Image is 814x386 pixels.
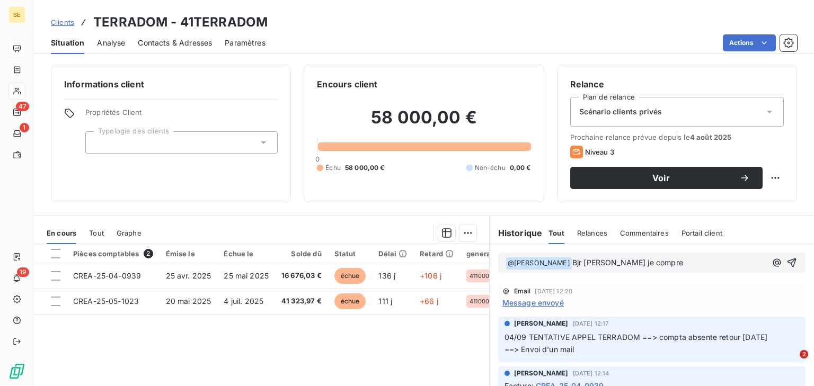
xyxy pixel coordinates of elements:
span: Voir [583,174,739,182]
span: Scénario clients privés [579,106,662,117]
span: Graphe [117,229,141,237]
span: 41 323,97 € [281,296,322,307]
span: Situation [51,38,84,48]
img: Logo LeanPay [8,363,25,380]
span: échue [334,268,366,284]
span: [PERSON_NAME] [514,369,569,378]
span: +66 j [420,297,438,306]
button: Voir [570,167,763,189]
span: 136 j [378,271,395,280]
div: Statut [334,249,366,258]
div: Émise le [166,249,211,258]
span: 4 août 2025 [690,133,732,141]
span: CREA-25-04-0939 [73,271,141,280]
span: 16 676,03 € [281,271,322,281]
span: Échu [325,163,341,173]
h6: Encours client [317,78,377,91]
div: Pièces comptables [73,249,153,258]
span: [PERSON_NAME] [514,319,569,328]
div: SE [8,6,25,23]
iframe: Intercom live chat [778,350,803,375]
span: Niveau 3 [585,148,614,156]
span: Tout [548,229,564,237]
span: Clients [51,18,74,26]
span: 47 [16,102,29,111]
span: 20 mai 2025 [166,297,211,306]
span: 2 [800,350,808,358]
span: Propriétés Client [85,108,278,123]
span: 1 [20,123,29,132]
h6: Historique [490,227,543,239]
span: 41100003 [470,273,497,279]
span: 2 [144,249,153,258]
h6: Relance [570,78,784,91]
span: Email [514,288,531,294]
span: Relances [577,229,607,237]
span: +106 j [420,271,441,280]
span: 04/09 TENTATIVE APPEL TERRADOM ==> compta absente retour [DATE] ==> Envoi d'un mail [505,333,767,354]
div: Délai [378,249,407,258]
button: Actions [723,34,776,51]
span: Non-échu [475,163,506,173]
span: 25 avr. 2025 [166,271,211,280]
span: échue [334,293,366,309]
span: Bjr [PERSON_NAME] je compre [572,258,683,267]
span: [DATE] 12:17 [573,320,609,327]
span: Tout [89,229,104,237]
span: 0 [315,155,320,163]
span: Message envoyé [502,297,564,308]
span: 58 000,00 € [345,163,385,173]
span: [DATE] 12:20 [535,288,572,294]
span: 0,00 € [510,163,531,173]
h3: TERRADOM - 41TERRADOM [93,13,268,32]
span: 4 juil. 2025 [224,297,263,306]
span: [DATE] 12:14 [573,370,609,376]
span: Analyse [97,38,125,48]
a: Clients [51,17,74,28]
div: Retard [420,249,454,258]
div: Solde dû [281,249,322,258]
span: 19 [17,267,29,277]
span: 41100003 [470,298,497,304]
span: Prochaine relance prévue depuis le [570,133,784,141]
input: Ajouter une valeur [94,138,103,147]
h2: 58 000,00 € [317,107,530,139]
span: En cours [47,229,76,237]
span: @ [PERSON_NAME] [506,257,572,270]
h6: Informations client [64,78,278,91]
span: 111 j [378,297,392,306]
span: Contacts & Adresses [138,38,212,48]
span: Portail client [682,229,722,237]
div: generalAccountId [466,249,529,258]
span: Commentaires [620,229,669,237]
span: Paramètres [225,38,266,48]
div: Échue le [224,249,269,258]
span: 25 mai 2025 [224,271,269,280]
span: CREA-25-05-1023 [73,297,139,306]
